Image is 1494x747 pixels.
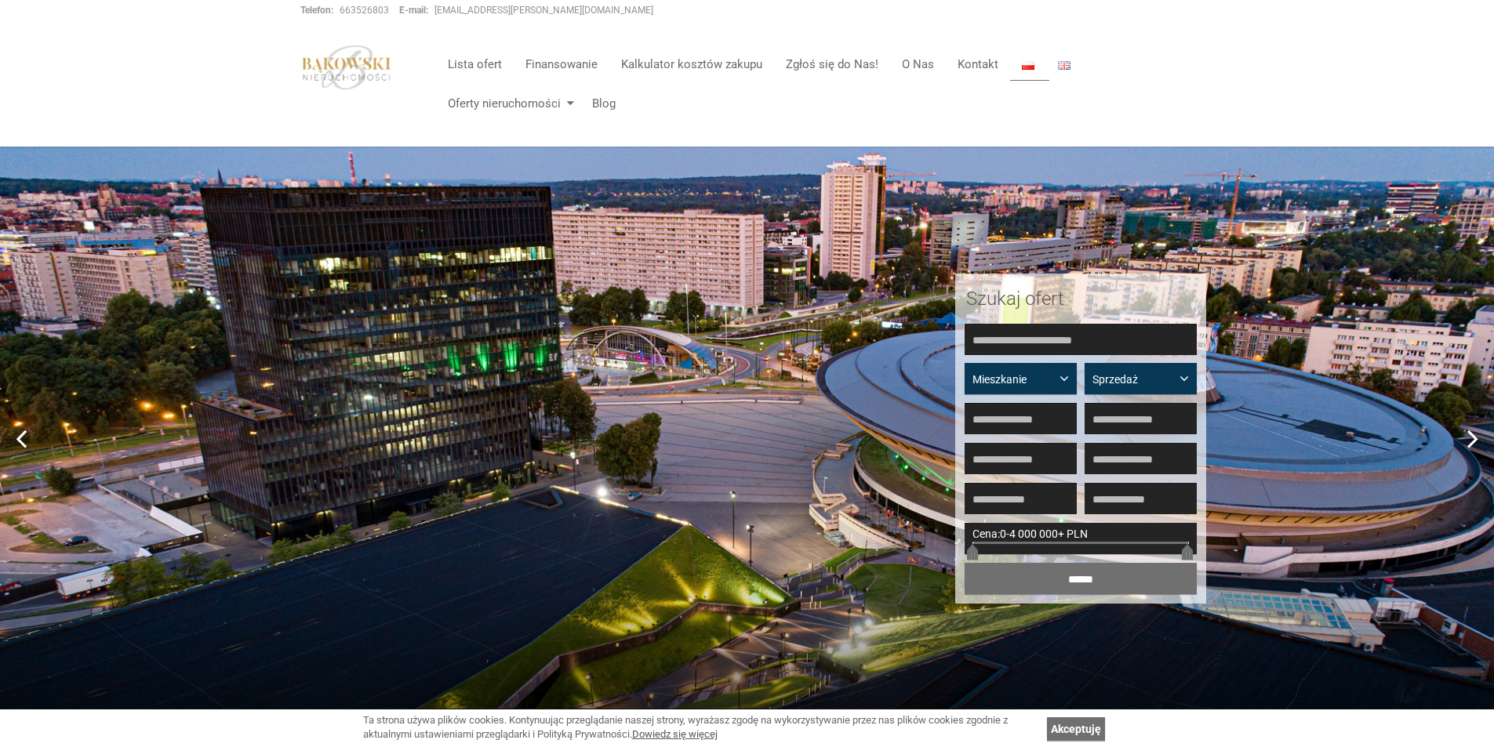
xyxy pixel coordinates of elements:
[340,5,389,16] a: 663526803
[300,45,393,90] img: logo
[1009,528,1088,540] span: 4 000 000+ PLN
[965,523,1197,554] div: -
[436,88,580,119] a: Oferty nieruchomości
[1092,372,1177,387] span: Sprzedaż
[1085,363,1197,394] button: Sprzedaż
[972,528,1000,540] span: Cena:
[890,49,946,80] a: O Nas
[580,88,616,119] a: Blog
[946,49,1010,80] a: Kontakt
[436,49,514,80] a: Lista ofert
[514,49,609,80] a: Finansowanie
[966,288,1195,309] h2: Szukaj ofert
[774,49,890,80] a: Zgłoś się do Nas!
[972,372,1057,387] span: Mieszkanie
[1047,717,1105,741] a: Akceptuję
[434,5,653,16] a: [EMAIL_ADDRESS][PERSON_NAME][DOMAIN_NAME]
[1022,61,1034,70] img: Polski
[632,728,718,740] a: Dowiedz się więcej
[300,5,333,16] strong: Telefon:
[965,363,1077,394] button: Mieszkanie
[1000,528,1006,540] span: 0
[609,49,774,80] a: Kalkulator kosztów zakupu
[1058,61,1071,70] img: English
[363,713,1039,742] div: Ta strona używa plików cookies. Kontynuując przeglądanie naszej strony, wyrażasz zgodę na wykorzy...
[399,5,428,16] strong: E-mail:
